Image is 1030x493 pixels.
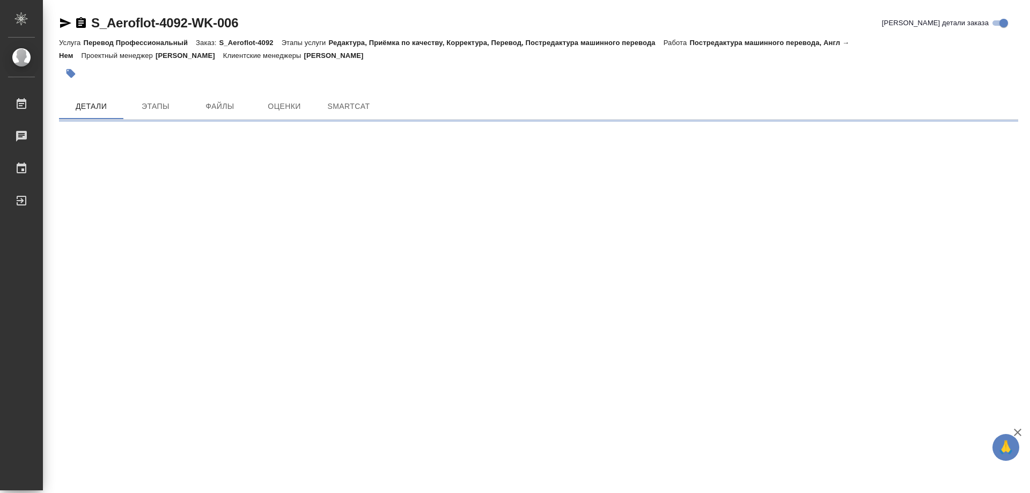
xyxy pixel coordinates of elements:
button: Скопировать ссылку [75,17,87,30]
p: Проектный менеджер [81,51,155,60]
a: S_Aeroflot-4092-WK-006 [91,16,238,30]
p: Редактура, Приёмка по качеству, Корректура, Перевод, Постредактура машинного перевода [328,39,663,47]
p: S_Aeroflot-4092 [219,39,282,47]
p: Клиентские менеджеры [223,51,304,60]
button: Добавить тэг [59,62,83,85]
span: [PERSON_NAME] детали заказа [882,18,989,28]
span: Оценки [259,100,310,113]
span: Этапы [130,100,181,113]
p: [PERSON_NAME] [156,51,223,60]
p: [PERSON_NAME] [304,51,372,60]
button: Скопировать ссылку для ЯМессенджера [59,17,72,30]
p: Этапы услуги [282,39,329,47]
p: Перевод Профессиональный [83,39,196,47]
span: Детали [65,100,117,113]
p: Работа [664,39,690,47]
span: 🙏 [997,436,1015,459]
p: Заказ: [196,39,219,47]
span: Файлы [194,100,246,113]
p: Услуга [59,39,83,47]
button: 🙏 [992,434,1019,461]
span: SmartCat [323,100,374,113]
